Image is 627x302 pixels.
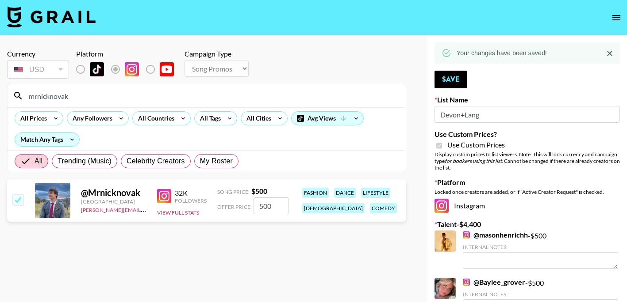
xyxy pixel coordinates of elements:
div: Followers [175,197,207,204]
div: Any Followers [67,112,114,125]
button: open drawer [608,9,625,26]
button: Save [435,71,467,88]
div: Locked once creators are added, or if "Active Creator Request" is checked. [435,189,620,195]
div: Currency [7,49,69,58]
span: Song Price: [217,189,250,195]
div: Match Any Tags [15,133,79,146]
div: @ Mrnicknovak [81,187,146,198]
img: Instagram [435,199,449,213]
div: All Countries [133,112,176,125]
span: Celebrity Creators [127,156,185,166]
div: [GEOGRAPHIC_DATA] [81,198,146,205]
div: Internal Notes: [463,291,618,298]
div: All Tags [195,112,223,125]
div: - $ 500 [463,230,618,269]
a: @Baylee_grover [463,278,525,287]
label: List Name [435,95,620,104]
div: Campaign Type [185,49,249,58]
div: dance [334,188,356,198]
strong: $ 500 [251,187,267,195]
div: List locked to Instagram. [76,60,181,79]
div: Platform [76,49,181,58]
div: comedy [370,203,397,213]
div: Instagram [435,199,620,213]
div: Display custom prices to list viewers. Note: This will lock currency and campaign type . Cannot b... [435,151,620,171]
em: for bookers using this list [445,158,502,164]
a: @masonhenrichh [463,230,528,239]
input: Search by User Name [23,89,400,103]
span: My Roster [200,156,233,166]
img: Instagram [463,279,470,286]
span: Trending (Music) [58,156,112,166]
span: All [35,156,42,166]
div: [DEMOGRAPHIC_DATA] [302,203,365,213]
label: Platform [435,178,620,187]
div: Internal Notes: [463,244,618,250]
span: Offer Price: [217,204,252,210]
img: YouTube [160,62,174,76]
div: Your changes have been saved! [457,45,547,61]
button: Close [603,47,616,60]
input: 500 [254,197,289,214]
div: USD [9,62,67,77]
div: lifestyle [361,188,390,198]
a: [PERSON_NAME][EMAIL_ADDRESS][DOMAIN_NAME] [81,205,212,213]
span: Use Custom Prices [447,140,505,149]
div: 32K [175,189,207,197]
div: fashion [302,188,329,198]
button: View Full Stats [157,209,199,216]
div: Currency is locked to USD [7,58,69,80]
img: Instagram [125,62,139,76]
label: Talent - $ 4,400 [435,220,620,229]
img: TikTok [90,62,104,76]
div: All Cities [241,112,273,125]
img: Grail Talent [7,6,96,27]
img: Instagram [157,189,171,203]
label: Use Custom Prices? [435,130,620,139]
div: Avg Views [292,112,363,125]
img: Instagram [463,231,470,238]
div: All Prices [15,112,49,125]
